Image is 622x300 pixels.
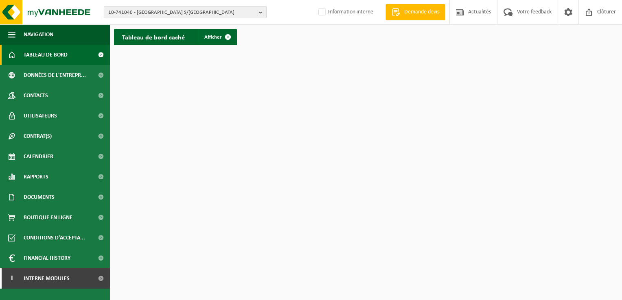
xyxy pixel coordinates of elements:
[24,24,53,45] span: Navigation
[108,7,256,19] span: 10-741040 - [GEOGRAPHIC_DATA] S/[GEOGRAPHIC_DATA]
[104,6,267,18] button: 10-741040 - [GEOGRAPHIC_DATA] S/[GEOGRAPHIC_DATA]
[8,268,15,289] span: I
[24,228,85,248] span: Conditions d'accepta...
[198,29,236,45] a: Afficher
[24,106,57,126] span: Utilisateurs
[24,126,52,146] span: Contrat(s)
[24,167,48,187] span: Rapports
[24,85,48,106] span: Contacts
[24,187,55,207] span: Documents
[24,248,70,268] span: Financial History
[317,6,373,18] label: Information interne
[385,4,445,20] a: Demande devis
[24,45,68,65] span: Tableau de bord
[24,268,70,289] span: Interne modules
[24,207,72,228] span: Boutique en ligne
[24,146,53,167] span: Calendrier
[402,8,441,16] span: Demande devis
[114,29,193,45] h2: Tableau de bord caché
[204,35,222,40] span: Afficher
[24,65,86,85] span: Données de l'entrepr...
